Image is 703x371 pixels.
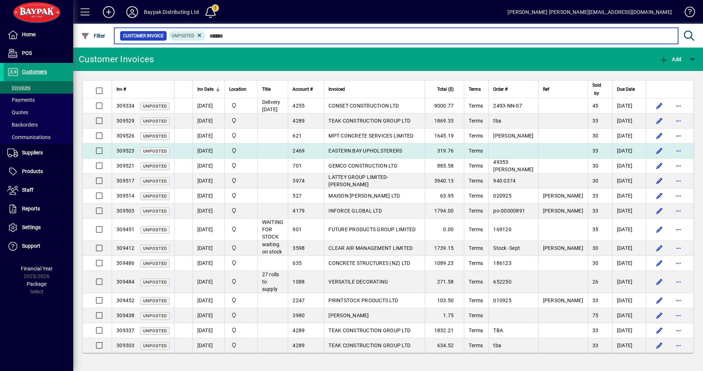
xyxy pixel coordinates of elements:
[193,98,224,113] td: [DATE]
[293,260,302,266] span: 635
[493,159,533,172] span: 49353 [PERSON_NAME]
[673,205,684,217] button: More options
[229,132,253,140] span: Baypak - Onekawa
[328,312,369,318] span: [PERSON_NAME]
[7,109,28,115] span: Quotes
[543,85,549,93] span: Ref
[4,237,73,255] a: Support
[673,130,684,142] button: More options
[328,226,416,232] span: FUTURE PRODUCTS GROUP LIMITED
[425,241,464,256] td: 1739.15
[193,241,224,256] td: [DATE]
[143,280,167,285] span: Unposted
[193,308,224,323] td: [DATE]
[493,342,501,348] span: tba
[592,260,599,266] span: 30
[123,32,164,40] span: Customer Invoice
[193,203,224,218] td: [DATE]
[229,311,253,319] span: Baypak - Onekawa
[592,208,599,214] span: 33
[22,150,43,155] span: Suppliers
[654,160,665,172] button: Edit
[116,163,135,169] span: 309521
[143,194,167,199] span: Unposted
[262,219,284,240] span: WAITING FOR STOCK
[143,119,167,124] span: Unposted
[328,342,410,348] span: TEAK CONSTRUCTION GROUP LTD
[654,205,665,217] button: Edit
[229,225,253,233] span: Baypak - Onekawa
[469,342,483,348] span: Terms
[673,276,684,288] button: More options
[293,297,305,303] span: 2247
[592,193,599,199] span: 33
[193,338,224,353] td: [DATE]
[469,103,483,109] span: Terms
[543,85,583,93] div: Ref
[116,245,135,251] span: 309412
[22,243,40,249] span: Support
[658,53,683,66] button: Add
[654,340,665,351] button: Edit
[229,162,253,170] span: Baypak - Onekawa
[143,179,167,184] span: Unposted
[612,128,646,143] td: [DATE]
[7,122,38,128] span: Backorders
[293,193,302,199] span: 527
[293,208,305,214] span: 4179
[22,187,33,193] span: Staff
[543,245,583,251] span: [PERSON_NAME]
[193,323,224,338] td: [DATE]
[4,181,73,199] a: Staff
[328,103,399,109] span: CONSET CONSTRUCTION LTD
[673,340,684,351] button: More options
[469,245,483,251] span: Terms
[143,299,167,303] span: Unposted
[425,113,464,128] td: 1869.33
[592,81,601,97] span: Sold by
[116,85,126,93] span: Inv #
[612,338,646,353] td: [DATE]
[493,85,533,93] div: Order #
[469,279,483,285] span: Terms
[328,297,398,303] span: PRINTSTOCK PRODUCTS LTD
[328,163,397,169] span: GEMCO CONSTRUCTION LTD
[293,245,305,251] span: 3598
[116,327,135,333] span: 309337
[425,143,464,158] td: 319.76
[679,1,694,25] a: Knowledge Base
[328,279,388,285] span: VERSATILE DECORATING
[328,118,410,124] span: TEAK CONSTRUCTION GROUP LTD
[116,193,135,199] span: 309514
[293,85,313,93] span: Account #
[229,147,253,155] span: Baypak - Onekawa
[193,113,224,128] td: [DATE]
[262,85,284,93] div: Title
[193,271,224,293] td: [DATE]
[4,44,73,63] a: POS
[425,188,464,203] td: 63.95
[493,297,512,303] span: 010925
[262,85,271,93] span: Title
[437,85,454,93] span: Total ($)
[22,206,40,211] span: Reports
[612,293,646,308] td: [DATE]
[654,145,665,157] button: Edit
[229,207,253,215] span: Baypak - Onekawa
[4,81,73,94] a: Invoices
[469,226,483,232] span: Terms
[193,293,224,308] td: [DATE]
[612,323,646,338] td: [DATE]
[229,341,253,349] span: Baypak - Onekawa
[592,226,599,232] span: 35
[612,203,646,218] td: [DATE]
[654,115,665,127] button: Edit
[673,115,684,127] button: More options
[328,327,410,333] span: TEAK CONSTRUCTION GROUP LTD
[469,148,483,154] span: Terms
[493,260,512,266] span: 186123
[7,134,51,140] span: Communications
[4,218,73,237] a: Settings
[143,314,167,318] span: Unposted
[469,118,483,124] span: Terms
